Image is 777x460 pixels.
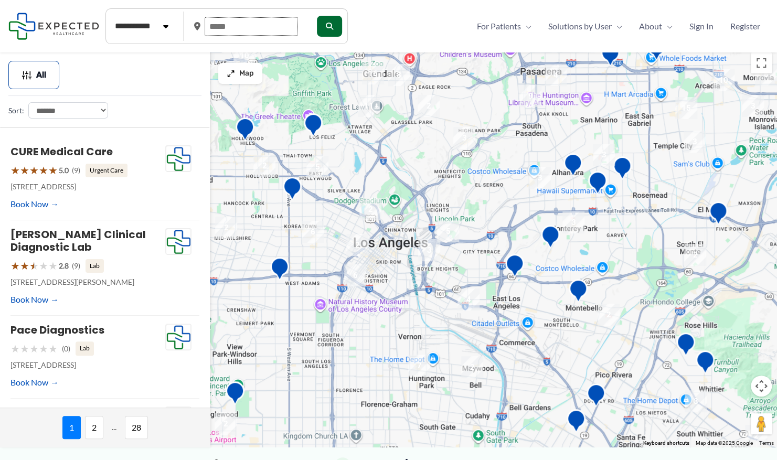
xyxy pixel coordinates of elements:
img: Expected Healthcare Logo - side, dark font, small [8,13,99,39]
span: ★ [29,256,39,275]
span: Lab [76,341,94,355]
div: 2 [211,212,241,243]
span: Menu Toggle [612,18,622,34]
a: For PatientsMenu Toggle [469,18,540,34]
span: 2 [85,416,103,439]
div: 2 [593,299,624,330]
span: ★ [29,339,39,358]
p: [STREET_ADDRESS][PERSON_NAME] [10,275,165,289]
span: For Patients [477,18,521,34]
p: [STREET_ADDRESS] [10,358,165,372]
a: Register [722,18,769,34]
div: 3 [449,123,480,153]
img: Maximize [227,69,235,78]
div: Downey MRI Center powered by RAYUS Radiology [562,405,590,440]
span: ★ [48,339,58,358]
div: 6 [340,260,370,291]
span: ★ [10,339,20,358]
div: 4 [453,284,484,315]
span: (9) [72,259,80,273]
div: 2 [355,194,386,224]
span: 2.8 [59,259,69,273]
a: Exer Urgent Care – Eagle Rock [10,405,142,433]
span: 5.0 [59,164,69,177]
div: 10 [229,40,260,71]
span: ... [108,416,121,439]
div: 3 [558,207,589,238]
div: 3 [679,126,710,157]
span: Map data ©2025 Google [696,440,753,446]
a: [PERSON_NAME] Clinical Diagnostic Lab [10,227,146,254]
div: Green Light Imaging [582,379,610,414]
span: ★ [29,161,39,180]
div: Western Diagnostic Radiology by RADDICO &#8211; Central LA [279,173,306,208]
button: All [8,61,59,89]
div: Centrelake Imaging &#8211; El Monte [705,197,732,232]
div: Hd Diagnostic Imaging [300,109,327,144]
span: ★ [10,161,20,180]
button: Keyboard shortcuts [643,440,689,447]
img: Expected Healthcare Logo [166,146,191,172]
a: Book Now [10,292,59,307]
div: 15 [671,93,701,123]
div: Mantro Mobile Imaging Llc [691,346,719,381]
div: 2 [210,409,241,439]
div: 2 [680,240,710,270]
div: 7 [404,350,434,381]
span: Register [730,18,760,34]
div: 3 [414,235,444,265]
div: 3 [738,91,768,121]
img: Expected Healthcare Logo [166,229,191,255]
div: 4 [183,212,214,243]
div: Belmont Village Senior Living Hollywood Hills [231,113,259,148]
div: 11 [354,91,384,121]
a: Pace Diagnostics [10,323,104,337]
div: Montes Medical Group, Inc. [672,328,699,363]
span: Lab [86,259,104,273]
button: Map camera controls [751,376,772,397]
div: 9 [515,81,546,111]
div: 8 [384,60,414,90]
div: Diagnostic Medical Group [609,152,636,187]
label: Sort: [8,104,24,117]
div: Western Convalescent Hospital [266,253,293,288]
a: Sign In [681,18,722,34]
span: 1 [62,416,81,439]
a: Terms (opens in new tab) [759,440,774,446]
div: Montebello Advanced Imaging [565,275,592,310]
p: [STREET_ADDRESS] [10,180,165,194]
span: Solutions by User [548,18,612,34]
img: Expected Healthcare Logo [166,324,191,350]
span: Urgent Care [86,164,127,177]
span: 28 [125,416,148,439]
span: Sign In [689,18,714,34]
div: 3 [589,140,619,170]
div: Edward R. Roybal Comprehensive Health Center [501,250,528,285]
img: Filter [22,70,32,80]
div: Monterey Park Hospital AHMC [537,221,564,256]
div: 16 [358,58,388,89]
div: 5 [302,152,333,182]
div: 10 [708,65,739,95]
div: Synergy Imaging Center [584,167,611,202]
span: ★ [48,256,58,275]
a: AboutMenu Toggle [631,18,681,34]
span: Map [239,69,254,78]
span: ★ [10,256,20,275]
span: ★ [39,256,48,275]
span: (9) [72,164,80,177]
div: 3 [525,163,555,193]
a: CURE Medical Care [10,144,113,159]
div: 2 [457,352,487,382]
button: Map [218,63,262,84]
div: 4 [540,60,571,90]
span: About [639,18,662,34]
button: Drag Pegman onto the map to open Street View [751,413,772,434]
a: Book Now [10,375,59,390]
div: 3 [680,386,711,416]
a: Solutions by UserMenu Toggle [540,18,631,34]
span: ★ [39,339,48,358]
span: Menu Toggle [662,18,673,34]
div: 2 [249,151,280,181]
div: 5 [433,216,463,247]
